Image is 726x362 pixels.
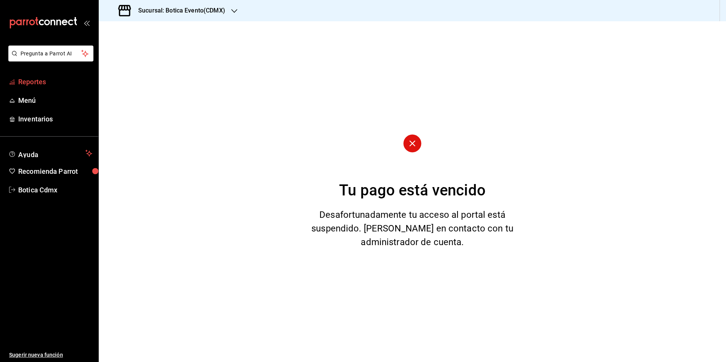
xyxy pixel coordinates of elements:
[18,149,82,158] span: Ayuda
[18,95,92,105] span: Menú
[132,6,225,15] h3: Sucursal: Botica Evento(CDMX)
[339,179,486,202] div: Tu pago está vencido
[18,166,92,176] span: Recomienda Parrot
[18,77,92,87] span: Reportes
[9,351,92,359] span: Sugerir nueva función
[18,114,92,124] span: Inventarios
[21,50,82,58] span: Pregunta a Parrot AI
[84,20,90,26] button: open_drawer_menu
[309,208,516,249] div: Desafortunadamente tu acceso al portal está suspendido. [PERSON_NAME] en contacto con tu administ...
[5,55,93,63] a: Pregunta a Parrot AI
[18,185,92,195] span: Botica Cdmx
[8,46,93,61] button: Pregunta a Parrot AI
